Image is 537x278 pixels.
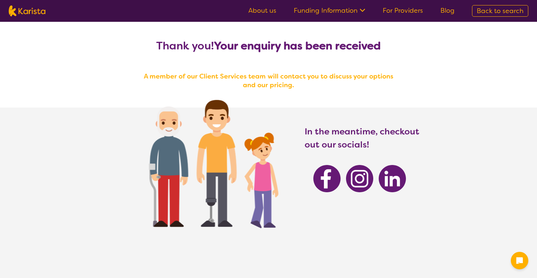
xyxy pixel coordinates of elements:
img: Karista Linkedin [379,165,406,192]
img: Karista provider enquiry success [127,81,294,242]
h4: A member of our Client Services team will contact you to discuss your options and our pricing. [138,72,399,89]
a: Back to search [472,5,528,17]
h2: Thank you! [138,39,399,52]
img: Karista Facebook [313,165,341,192]
span: Back to search [477,7,524,15]
a: About us [248,6,276,15]
img: Karista Instagram [346,165,373,192]
a: Funding Information [294,6,365,15]
a: For Providers [383,6,423,15]
a: Blog [440,6,455,15]
img: Karista logo [9,5,45,16]
h3: In the meantime, checkout out our socials! [305,125,420,151]
b: Your enquiry has been received [214,39,381,53]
